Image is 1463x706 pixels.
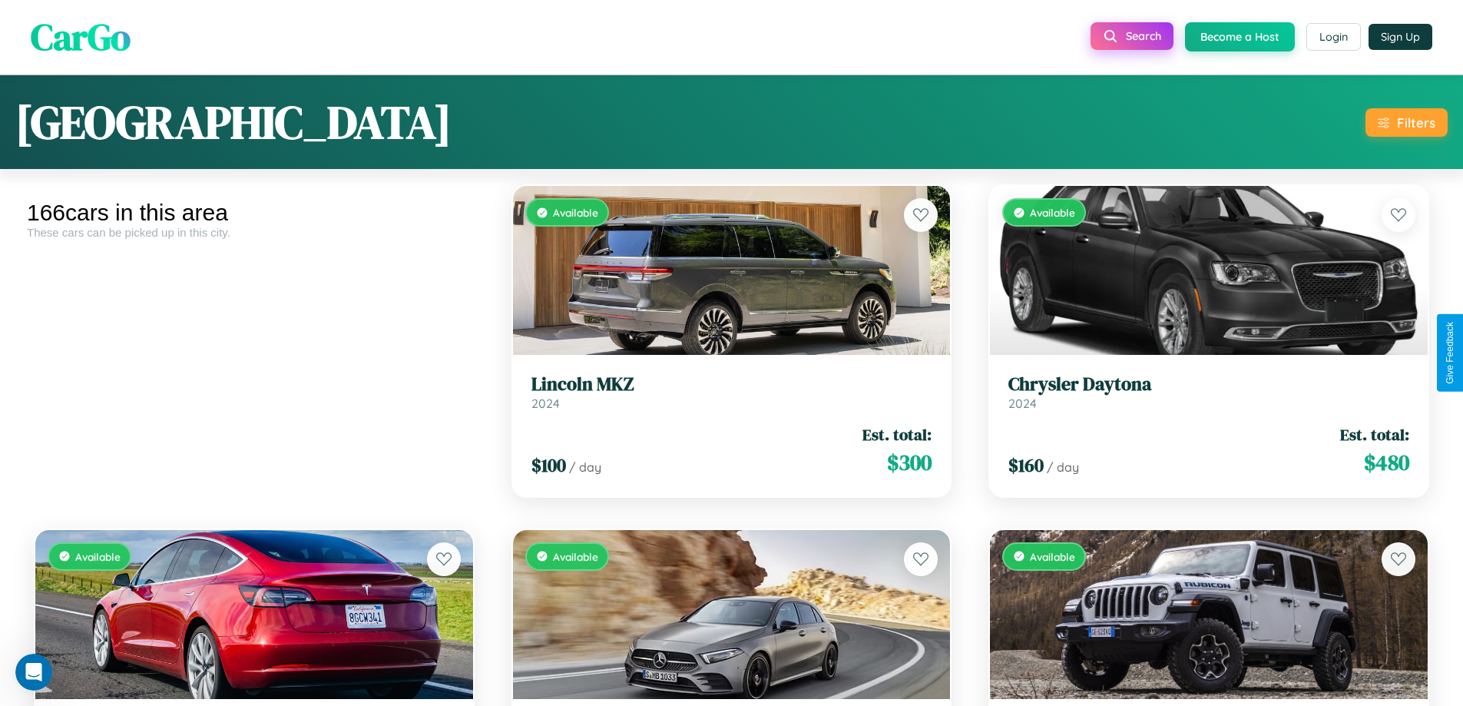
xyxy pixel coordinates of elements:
[1364,447,1409,478] span: $ 480
[75,550,121,563] span: Available
[1008,396,1037,411] span: 2024
[1030,206,1075,219] span: Available
[27,200,482,226] div: 166 cars in this area
[1008,373,1409,411] a: Chrysler Daytona2024
[1397,114,1435,131] div: Filters
[887,447,932,478] span: $ 300
[1008,373,1409,396] h3: Chrysler Daytona
[1091,22,1173,50] button: Search
[1306,23,1361,51] button: Login
[531,373,932,396] h3: Lincoln MKZ
[1047,459,1079,475] span: / day
[1030,550,1075,563] span: Available
[553,206,598,219] span: Available
[862,423,932,446] span: Est. total:
[1365,108,1448,137] button: Filters
[15,654,52,691] iframe: Intercom live chat
[531,396,560,411] span: 2024
[531,452,566,478] span: $ 100
[553,550,598,563] span: Available
[1185,22,1295,51] button: Become a Host
[15,91,452,154] h1: [GEOGRAPHIC_DATA]
[31,12,131,62] span: CarGo
[1008,452,1044,478] span: $ 160
[1445,322,1455,384] div: Give Feedback
[569,459,601,475] span: / day
[1369,24,1432,50] button: Sign Up
[1340,423,1409,446] span: Est. total:
[1126,29,1161,43] span: Search
[27,226,482,239] div: These cars can be picked up in this city.
[531,373,932,411] a: Lincoln MKZ2024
